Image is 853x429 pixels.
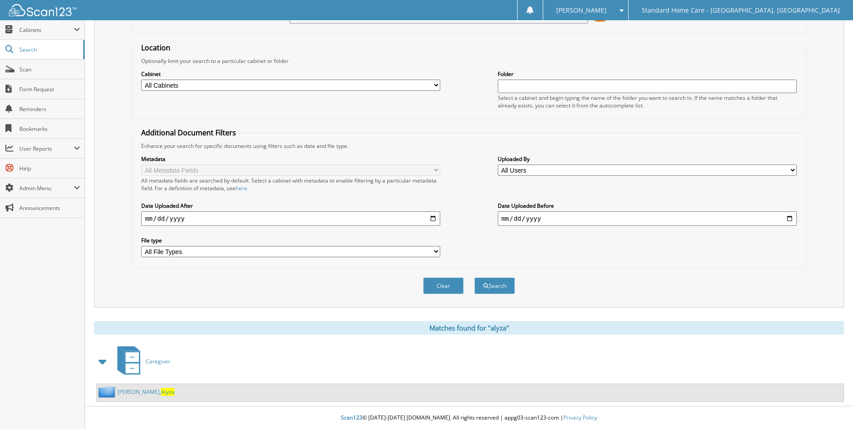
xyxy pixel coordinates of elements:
label: Date Uploaded After [141,202,440,210]
label: File type [141,237,440,244]
img: folder2.png [98,386,117,398]
label: Folder [498,70,797,78]
a: [PERSON_NAME],Alyza [117,388,174,396]
iframe: Chat Widget [808,386,853,429]
input: start [141,211,440,226]
div: © [DATE]-[DATE] [DOMAIN_NAME]. All rights reserved | appg03-scan123-com | [85,407,853,429]
div: Matches found for "alyza" [94,321,844,335]
legend: Additional Document Filters [137,128,241,138]
span: Scan123 [341,414,362,421]
span: User Reports [19,145,74,152]
label: Metadata [141,155,440,163]
div: Enhance your search for specific documents using filters such as date and file type. [137,142,801,150]
span: Alyza [161,388,174,396]
span: Scan [19,66,80,73]
label: Cabinet [141,70,440,78]
a: here [236,184,247,192]
label: Date Uploaded Before [498,202,797,210]
span: Form Request [19,85,80,93]
img: scan123-logo-white.svg [9,4,76,16]
input: end [498,211,797,226]
span: [PERSON_NAME] [556,8,607,13]
span: Caregiver [146,357,170,365]
a: Caregiver [112,344,170,379]
a: Privacy Policy [563,414,597,421]
span: Bookmarks [19,125,80,133]
button: Clear [423,277,464,294]
span: Search [19,46,79,54]
span: Cabinets [19,26,74,34]
span: Reminders [19,105,80,113]
span: Admin Menu [19,184,74,192]
span: Help [19,165,80,172]
div: All metadata fields are searched by default. Select a cabinet with metadata to enable filtering b... [141,177,440,192]
div: Optionally limit your search to a particular cabinet or folder [137,57,801,65]
span: Announcements [19,204,80,212]
span: Standard Home Care - [GEOGRAPHIC_DATA], [GEOGRAPHIC_DATA] [642,8,840,13]
legend: Location [137,43,175,53]
div: Select a cabinet and begin typing the name of the folder you want to search in. If the name match... [498,94,797,109]
label: Uploaded By [498,155,797,163]
button: Search [474,277,515,294]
